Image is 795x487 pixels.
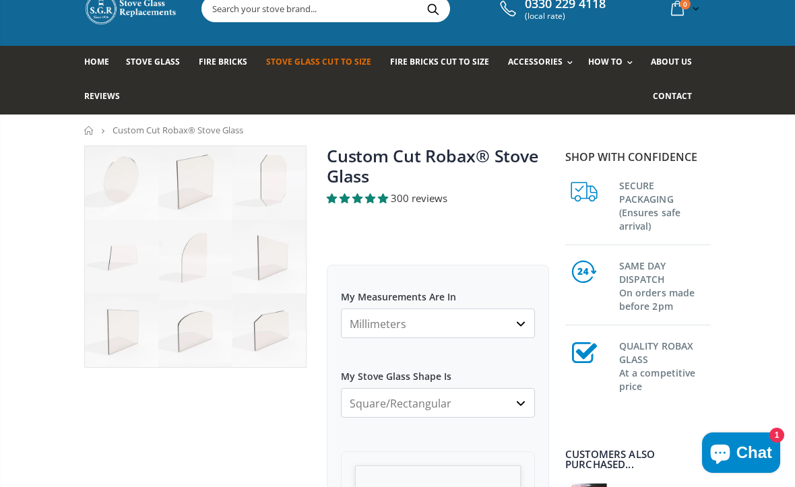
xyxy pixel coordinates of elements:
[84,80,130,115] a: Reviews
[113,124,243,136] span: Custom Cut Robax® Stove Glass
[266,56,371,67] span: Stove Glass Cut To Size
[619,257,711,313] h3: SAME DAY DISPATCH On orders made before 2pm
[619,176,711,233] h3: SECURE PACKAGING (Ensures safe arrival)
[565,149,711,165] p: Shop with confidence
[698,432,784,476] inbox-online-store-chat: Shopify online store chat
[327,191,391,205] span: 4.94 stars
[390,56,489,67] span: Fire Bricks Cut To Size
[653,80,702,115] a: Contact
[84,90,120,102] span: Reviews
[390,46,499,80] a: Fire Bricks Cut To Size
[653,90,692,102] span: Contact
[84,56,109,67] span: Home
[84,126,94,135] a: Home
[619,337,711,393] h3: QUALITY ROBAX GLASS At a competitive price
[199,46,257,80] a: Fire Bricks
[651,56,692,67] span: About us
[341,279,535,303] label: My Measurements Are In
[327,144,538,187] a: Custom Cut Robax® Stove Glass
[651,46,702,80] a: About us
[85,146,306,367] img: stove_glass_made_to_measure_800x_crop_center.jpg
[588,46,639,80] a: How To
[266,46,381,80] a: Stove Glass Cut To Size
[508,56,563,67] span: Accessories
[391,191,447,205] span: 300 reviews
[341,358,535,383] label: My Stove Glass Shape Is
[508,46,579,80] a: Accessories
[126,46,190,80] a: Stove Glass
[126,56,180,67] span: Stove Glass
[565,449,711,469] div: Customers also purchased...
[588,56,623,67] span: How To
[199,56,247,67] span: Fire Bricks
[84,46,119,80] a: Home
